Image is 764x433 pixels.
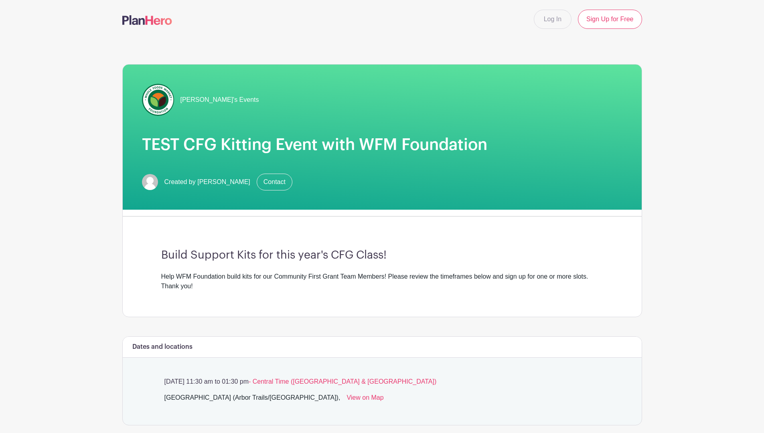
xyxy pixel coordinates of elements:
h6: Dates and locations [132,343,193,351]
span: - Central Time ([GEOGRAPHIC_DATA] & [GEOGRAPHIC_DATA]) [249,378,436,385]
span: Created by [PERSON_NAME] [164,177,250,187]
a: Log In [534,10,571,29]
h1: TEST CFG Kitting Event with WFM Foundation [142,135,622,154]
p: [DATE] 11:30 am to 01:30 pm [161,377,603,386]
img: logo-507f7623f17ff9eddc593b1ce0a138ce2505c220e1c5a4e2b4648c50719b7d32.svg [122,15,172,25]
a: View on Map [347,393,383,406]
div: Help WFM Foundation build kits for our Community First Grant Team Members! Please review the time... [161,272,603,291]
h3: Build Support Kits for this year's CFG Class! [161,249,603,262]
span: [PERSON_NAME]'s Events [180,95,259,105]
img: default-ce2991bfa6775e67f084385cd625a349d9dcbb7a52a09fb2fda1e96e2d18dcdb.png [142,174,158,190]
a: Contact [257,174,292,190]
div: [GEOGRAPHIC_DATA] (Arbor Trails/[GEOGRAPHIC_DATA]), [164,393,340,406]
img: wfmf_primary_badge_4c.png [142,84,174,116]
a: Sign Up for Free [578,10,642,29]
